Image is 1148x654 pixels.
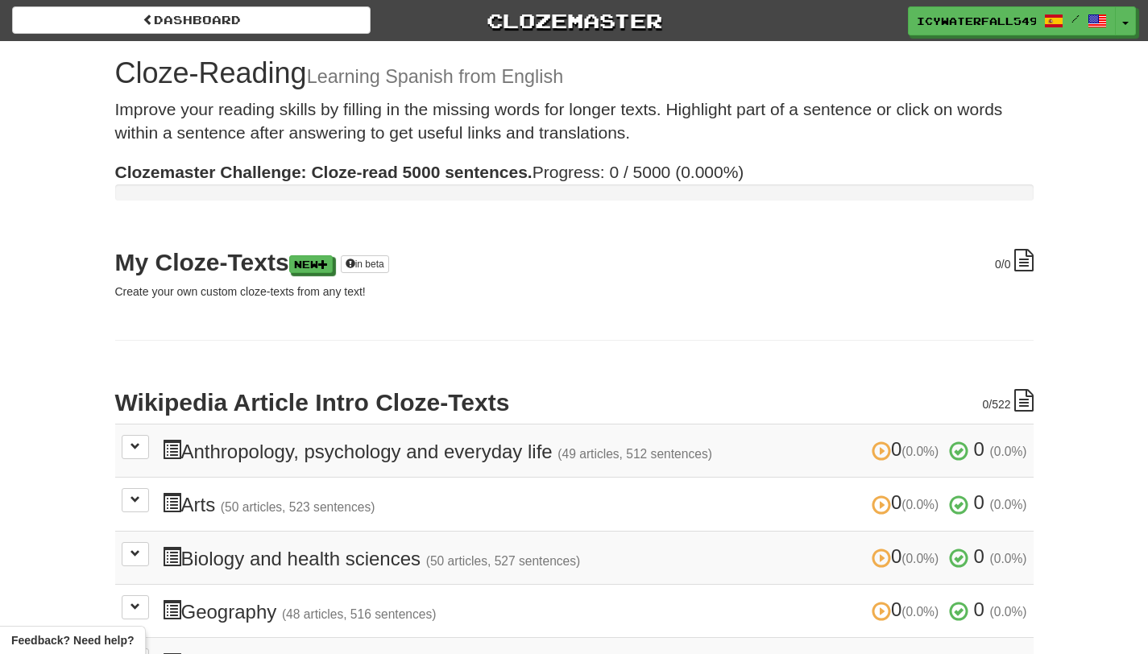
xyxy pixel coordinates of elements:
[990,445,1027,458] small: (0.0%)
[982,389,1033,412] div: /522
[990,552,1027,565] small: (0.0%)
[289,255,333,273] a: New
[974,598,984,620] span: 0
[115,249,1034,275] h2: My Cloze-Texts
[221,500,375,514] small: (50 articles, 523 sentences)
[341,255,389,273] a: in beta
[162,492,1027,515] h3: Arts
[115,284,1034,300] p: Create your own custom cloze-texts from any text!
[115,163,744,181] span: Progress: 0 / 5000 (0.000%)
[901,445,939,458] small: (0.0%)
[901,498,939,511] small: (0.0%)
[872,598,944,620] span: 0
[1071,13,1080,24] span: /
[995,249,1033,272] div: /0
[12,6,371,34] a: Dashboard
[395,6,753,35] a: Clozemaster
[990,498,1027,511] small: (0.0%)
[162,599,1027,623] h3: Geography
[901,605,939,619] small: (0.0%)
[990,605,1027,619] small: (0.0%)
[557,447,712,461] small: (49 articles, 512 sentences)
[901,552,939,565] small: (0.0%)
[974,491,984,513] span: 0
[11,632,134,648] span: Open feedback widget
[872,438,944,460] span: 0
[982,398,988,411] span: 0
[115,389,1034,416] h2: Wikipedia Article Intro Cloze-Texts
[307,66,564,87] small: Learning Spanish from English
[282,607,437,621] small: (48 articles, 516 sentences)
[995,258,1001,271] span: 0
[426,554,581,568] small: (50 articles, 527 sentences)
[872,545,944,567] span: 0
[162,546,1027,569] h3: Biology and health sciences
[115,57,1034,89] h1: Cloze-Reading
[908,6,1116,35] a: IcyWaterfall5497 /
[974,545,984,567] span: 0
[917,14,1036,28] span: IcyWaterfall5497
[115,163,533,181] strong: Clozemaster Challenge: Cloze-read 5000 sentences.
[872,491,944,513] span: 0
[162,439,1027,462] h3: Anthropology, psychology and everyday life
[974,438,984,460] span: 0
[115,97,1034,145] p: Improve your reading skills by filling in the missing words for longer texts. Highlight part of a...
